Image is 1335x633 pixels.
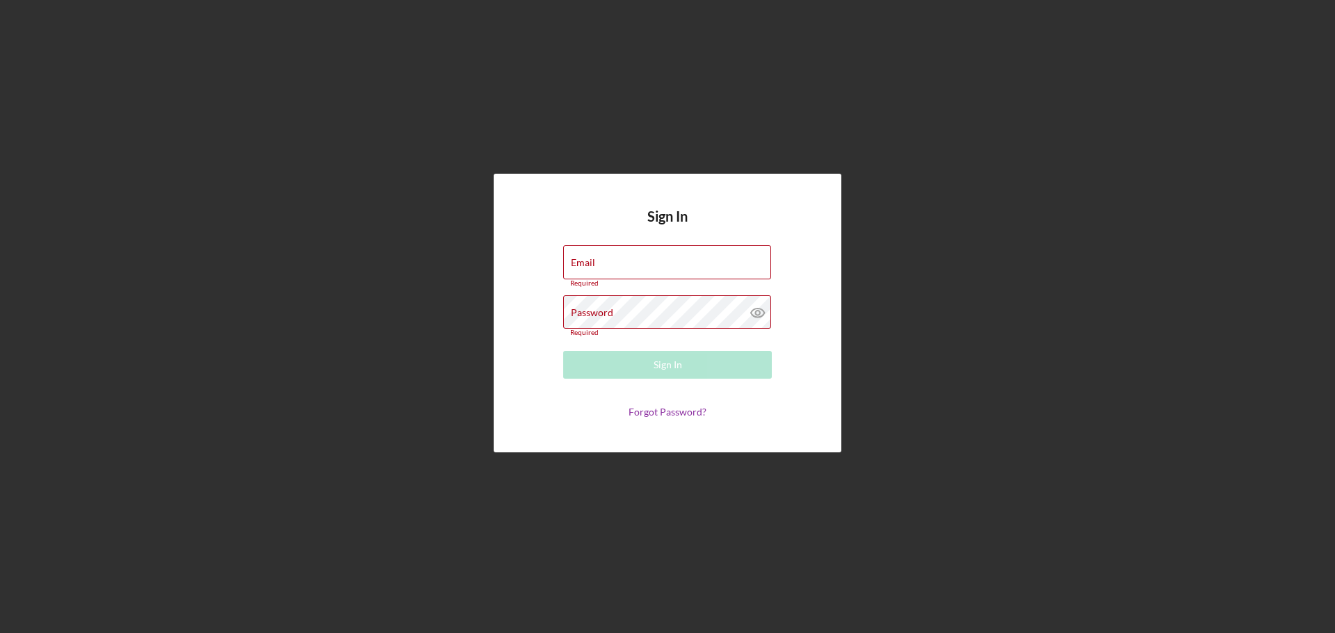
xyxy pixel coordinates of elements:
a: Forgot Password? [629,406,706,418]
div: Required [563,329,772,337]
label: Password [571,307,613,318]
div: Sign In [654,351,682,379]
h4: Sign In [647,208,688,245]
label: Email [571,257,595,268]
button: Sign In [563,351,772,379]
div: Required [563,279,772,288]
